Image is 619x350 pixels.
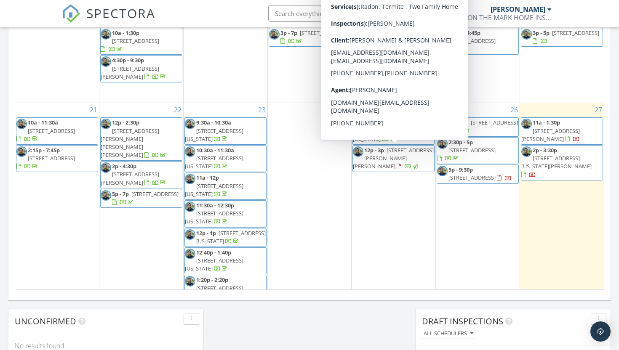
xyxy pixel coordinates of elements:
[196,229,216,237] span: 12p - 1p
[448,119,468,126] span: 11a - 5p
[101,127,159,159] span: [STREET_ADDRESS][PERSON_NAME][PERSON_NAME][PERSON_NAME]
[352,55,435,82] a: 12:30p - 2:30p [STREET_ADDRESS]
[424,103,435,117] a: Go to September 25, 2025
[437,138,496,162] a: 2:30p - 5p [STREET_ADDRESS]
[112,56,144,64] span: 4:30p - 9:30p
[437,29,496,53] a: 2:45p - 4:45p [STREET_ADDRESS]
[353,84,363,95] img: img_1630.jpg
[28,154,75,162] span: [STREET_ADDRESS]
[196,174,219,181] span: 11a - 12p
[185,119,243,142] a: 9:30a - 10:30a [STREET_ADDRESS][US_STATE]
[183,13,267,103] td: Go to September 16, 2025
[185,202,195,212] img: img_1630.jpg
[101,162,111,173] img: img_1630.jpg
[196,229,266,245] a: 12p - 1p [STREET_ADDRESS][US_STATE]
[112,29,139,37] span: 10a - 1:30p
[533,29,550,37] span: 3p - 5p
[422,316,503,327] span: Draft Inspections
[353,37,411,53] span: [STREET_ADDRESS][PERSON_NAME]
[185,276,195,286] img: img_1630.jpg
[196,276,228,284] span: 1:20p - 2:20p
[353,56,411,80] a: 12:30p - 2:30p [STREET_ADDRESS]
[364,146,384,154] span: 12p - 3p
[184,247,267,275] a: 12:40p - 1:40p [STREET_ADDRESS][US_STATE]
[521,28,603,47] a: 3p - 5p [STREET_ADDRESS]
[62,11,155,29] a: SPECTORA
[101,56,111,67] img: img_1630.jpg
[101,119,111,129] img: img_1630.jpg
[172,103,183,117] a: Go to September 22, 2025
[521,119,532,129] img: img_1630.jpg
[352,145,435,172] a: 12p - 3p [STREET_ADDRESS][PERSON_NAME][PERSON_NAME]
[185,209,243,225] span: [STREET_ADDRESS][US_STATE]
[101,65,159,80] span: [STREET_ADDRESS][PERSON_NAME]
[101,29,111,40] img: img_1630.jpg
[185,284,243,300] span: [STREET_ADDRESS][US_STATE]
[353,29,419,53] a: 10a - 2:30p [STREET_ADDRESS][PERSON_NAME]
[101,190,111,201] img: img_1630.jpg
[353,146,434,170] a: 12p - 3p [STREET_ADDRESS][PERSON_NAME][PERSON_NAME]
[185,229,195,240] img: img_1630.jpg
[521,154,592,170] span: [STREET_ADDRESS][US_STATE][PERSON_NAME]
[467,13,552,22] div: ON THE MARK HOME INSPECTIONS
[185,154,243,170] span: [STREET_ADDRESS][US_STATE]
[16,146,27,157] img: img_1630.jpg
[437,119,448,129] img: img_1630.jpg
[364,84,381,92] span: 4p - 5p
[353,146,434,170] span: [STREET_ADDRESS][PERSON_NAME][PERSON_NAME]
[280,29,297,37] span: 3p - 7p
[448,146,496,154] span: [STREET_ADDRESS]
[448,37,496,45] span: [STREET_ADDRESS]
[100,189,182,208] a: 5p - 7p [STREET_ADDRESS]
[185,257,243,272] span: [STREET_ADDRESS][US_STATE]
[509,103,520,117] a: Go to September 26, 2025
[112,190,179,206] a: 5p - 7p [STREET_ADDRESS]
[448,138,473,146] span: 2:30p - 5p
[448,166,473,173] span: 5p - 9:30p
[552,29,599,37] span: [STREET_ADDRESS]
[437,137,519,164] a: 2:30p - 5p [STREET_ADDRESS]
[352,117,435,145] a: 10a - 11a [STREET_ADDRESS][US_STATE]
[256,103,267,117] a: Go to September 23, 2025
[28,127,75,135] span: [STREET_ADDRESS]
[521,145,603,180] a: 2p - 3:30p [STREET_ADDRESS][US_STATE][PERSON_NAME]
[353,119,363,129] img: img_1630.jpg
[100,55,182,82] a: 4:30p - 9:30p [STREET_ADDRESS][PERSON_NAME]
[384,84,431,92] span: [STREET_ADDRESS]
[437,164,519,183] a: 5p - 9:30p [STREET_ADDRESS]
[269,28,351,47] a: 3p - 7p [STREET_ADDRESS]
[101,29,159,53] a: 10a - 1:30p [STREET_ADDRESS]
[521,29,532,40] img: img_1630.jpg
[86,4,155,22] span: SPECTORA
[340,103,351,117] a: Go to September 24, 2025
[590,321,611,342] div: Open Intercom Messenger
[184,228,267,247] a: 12p - 1p [STREET_ADDRESS][US_STATE]
[521,127,580,143] span: [STREET_ADDRESS][PERSON_NAME]
[422,328,475,339] button: All schedulers
[184,145,267,172] a: 10:30a - 11:30a [STREET_ADDRESS][US_STATE]
[437,28,519,55] a: 2:45p - 4:45p [STREET_ADDRESS]
[112,190,129,198] span: 5p - 7p
[16,119,27,129] img: img_1630.jpg
[521,117,603,145] a: 11a - 1:30p [STREET_ADDRESS][PERSON_NAME]
[353,127,411,143] span: [STREET_ADDRESS][US_STATE]
[533,146,557,154] span: 2p - 3:30p
[62,4,80,23] img: The Best Home Inspection Software - Spectora
[364,56,399,64] span: 12:30p - 2:30p
[521,146,532,157] img: img_1630.jpg
[185,146,195,157] img: img_1630.jpg
[112,162,136,170] span: 2p - 4:30p
[101,56,167,80] a: 4:30p - 9:30p [STREET_ADDRESS][PERSON_NAME]
[437,29,448,40] img: img_1630.jpg
[15,13,99,103] td: Go to September 14, 2025
[131,190,179,198] span: [STREET_ADDRESS]
[28,119,58,126] span: 10a - 11:30a
[280,29,347,45] a: 3p - 7p [STREET_ADDRESS]
[448,119,518,134] a: 11a - 5p [STREET_ADDRESS]
[364,119,387,126] span: 10a - 11a
[521,119,580,142] a: 11a - 1:30p [STREET_ADDRESS][PERSON_NAME]
[364,65,411,72] span: [STREET_ADDRESS]
[184,275,267,302] a: 1:20p - 2:20p [STREET_ADDRESS][US_STATE]
[353,146,363,157] img: img_1630.jpg
[28,146,60,154] span: 2:15p - 7:45p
